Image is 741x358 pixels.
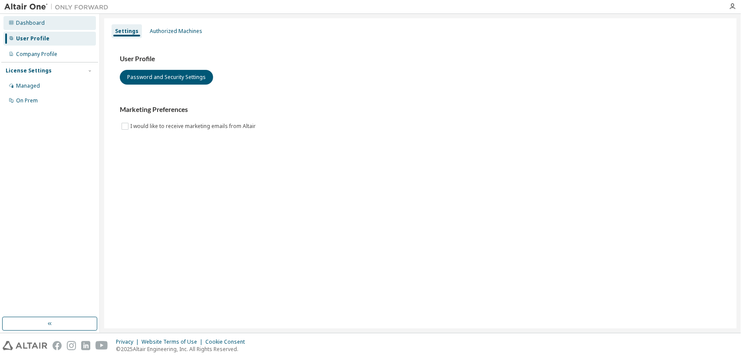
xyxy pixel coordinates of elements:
p: © 2025 Altair Engineering, Inc. All Rights Reserved. [116,345,250,353]
h3: User Profile [120,55,721,63]
div: Settings [115,28,138,35]
div: License Settings [6,67,52,74]
img: Altair One [4,3,113,11]
div: Authorized Machines [150,28,202,35]
div: On Prem [16,97,38,104]
div: User Profile [16,35,49,42]
div: Company Profile [16,51,57,58]
button: Password and Security Settings [120,70,213,85]
img: linkedin.svg [81,341,90,350]
div: Website Terms of Use [142,338,205,345]
div: Cookie Consent [205,338,250,345]
img: youtube.svg [96,341,108,350]
div: Privacy [116,338,142,345]
h3: Marketing Preferences [120,105,721,114]
div: Dashboard [16,20,45,26]
label: I would like to receive marketing emails from Altair [130,121,257,131]
img: altair_logo.svg [3,341,47,350]
img: instagram.svg [67,341,76,350]
div: Managed [16,82,40,89]
img: facebook.svg [53,341,62,350]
